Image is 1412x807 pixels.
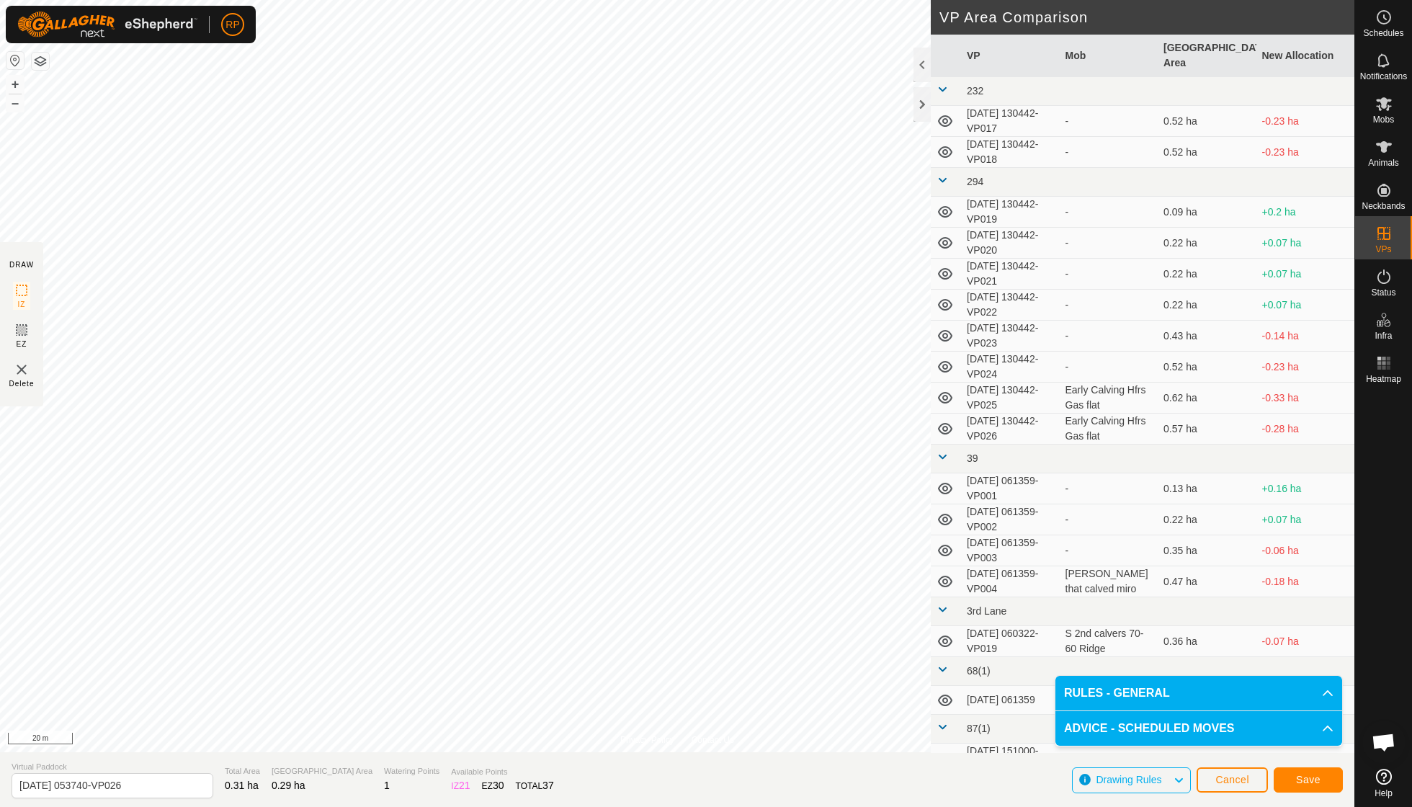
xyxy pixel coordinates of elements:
button: Save [1274,767,1343,793]
span: Delete [9,378,35,389]
div: - [1065,267,1153,282]
img: VP [13,361,30,378]
td: 0.62 ha [1158,383,1256,414]
div: - [1065,329,1153,344]
span: 37 [542,780,554,791]
div: IZ [451,778,470,793]
td: -0.18 ha [1256,566,1355,597]
div: Early Calving Hfrs Gas flat [1065,414,1153,444]
td: [DATE] 061359-VP004 [961,566,1060,597]
span: IZ [18,299,26,310]
div: - [1065,360,1153,375]
td: [DATE] 130442-VP024 [961,352,1060,383]
td: [DATE] 061359 [961,686,1060,715]
span: 68(1) [967,665,991,677]
a: Help [1355,763,1412,803]
td: +0.07 ha [1256,504,1355,535]
div: - [1065,236,1153,251]
div: - [1065,114,1153,129]
th: Mob [1060,35,1158,77]
td: 0.09 ha [1158,197,1256,228]
td: -0.33 ha [1256,383,1355,414]
td: +0.07 ha [1256,228,1355,259]
td: [DATE] 061359-VP002 [961,504,1060,535]
span: 232 [967,85,983,97]
td: 0.22 ha [1158,228,1256,259]
button: Reset Map [6,52,24,69]
span: Cancel [1215,774,1249,785]
td: 0.47 ha [1158,566,1256,597]
span: Animals [1368,159,1399,167]
td: 0.35 ha [1158,535,1256,566]
button: + [6,76,24,93]
span: Available Points [451,766,553,778]
td: 0.22 ha [1158,259,1256,290]
span: Infra [1375,331,1392,340]
td: [DATE] 061359-VP003 [961,535,1060,566]
button: Cancel [1197,767,1268,793]
td: [DATE] 130442-VP023 [961,321,1060,352]
td: +0.16 ha [1256,473,1355,504]
span: Mobs [1373,115,1394,124]
span: Notifications [1360,72,1407,81]
div: - [1065,481,1153,496]
td: [DATE] 130442-VP019 [961,197,1060,228]
td: +0.2 ha [1256,197,1355,228]
span: Heatmap [1366,375,1401,383]
div: Early Calving Hfrs Gas flat [1065,383,1153,413]
td: -0.14 ha [1256,321,1355,352]
th: New Allocation [1256,35,1355,77]
div: EZ [482,778,504,793]
td: [DATE] 061359-VP001 [961,473,1060,504]
button: Map Layers [32,53,49,70]
td: [DATE] 130442-VP022 [961,290,1060,321]
button: – [6,94,24,112]
span: Watering Points [384,765,439,777]
div: - [1065,145,1153,160]
td: 0.52 ha [1158,106,1256,137]
div: - [1065,205,1153,220]
img: Gallagher Logo [17,12,197,37]
span: Help [1375,789,1393,798]
span: [GEOGRAPHIC_DATA] Area [272,765,372,777]
td: [DATE] 130442-VP020 [961,228,1060,259]
span: Drawing Rules [1096,774,1161,785]
td: 0.22 ha [1158,290,1256,321]
div: [PERSON_NAME] that calved miro [1065,566,1153,597]
td: 0.52 ha [1158,137,1256,168]
td: [DATE] 130442-VP025 [961,383,1060,414]
p-accordion-header: ADVICE - SCHEDULED MOVES [1055,711,1342,746]
td: [DATE] 060322-VP019 [961,626,1060,657]
div: - [1065,752,1153,767]
div: - [1065,298,1153,313]
span: 87(1) [967,723,991,734]
span: Schedules [1363,29,1403,37]
td: -0.07 ha [1256,626,1355,657]
div: TOTAL [516,778,554,793]
td: -0.06 ha [1256,535,1355,566]
span: VPs [1375,245,1391,254]
span: 30 [493,780,504,791]
span: 39 [967,452,978,464]
div: DRAW [9,259,34,270]
a: Privacy Policy [620,734,674,746]
td: 0.22 ha [1158,504,1256,535]
span: EZ [17,339,27,349]
p-accordion-header: RULES - GENERAL [1055,676,1342,710]
td: -0.28 ha [1256,414,1355,445]
td: -0.23 ha [1256,106,1355,137]
td: [DATE] 130442-VP018 [961,137,1060,168]
span: 0.31 ha [225,780,259,791]
div: S 2nd calvers 70-60 Ridge [1065,626,1153,656]
td: 0.43 ha [1158,321,1256,352]
span: Total Area [225,765,260,777]
div: - [1065,512,1153,527]
span: RP [225,17,239,32]
span: Virtual Paddock [12,761,213,773]
span: 1 [384,780,390,791]
td: [DATE] 130442-VP021 [961,259,1060,290]
td: [DATE] 151000-VP005 [961,744,1060,775]
span: ADVICE - SCHEDULED MOVES [1064,720,1234,737]
span: 294 [967,176,983,187]
div: Open chat [1362,721,1406,764]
